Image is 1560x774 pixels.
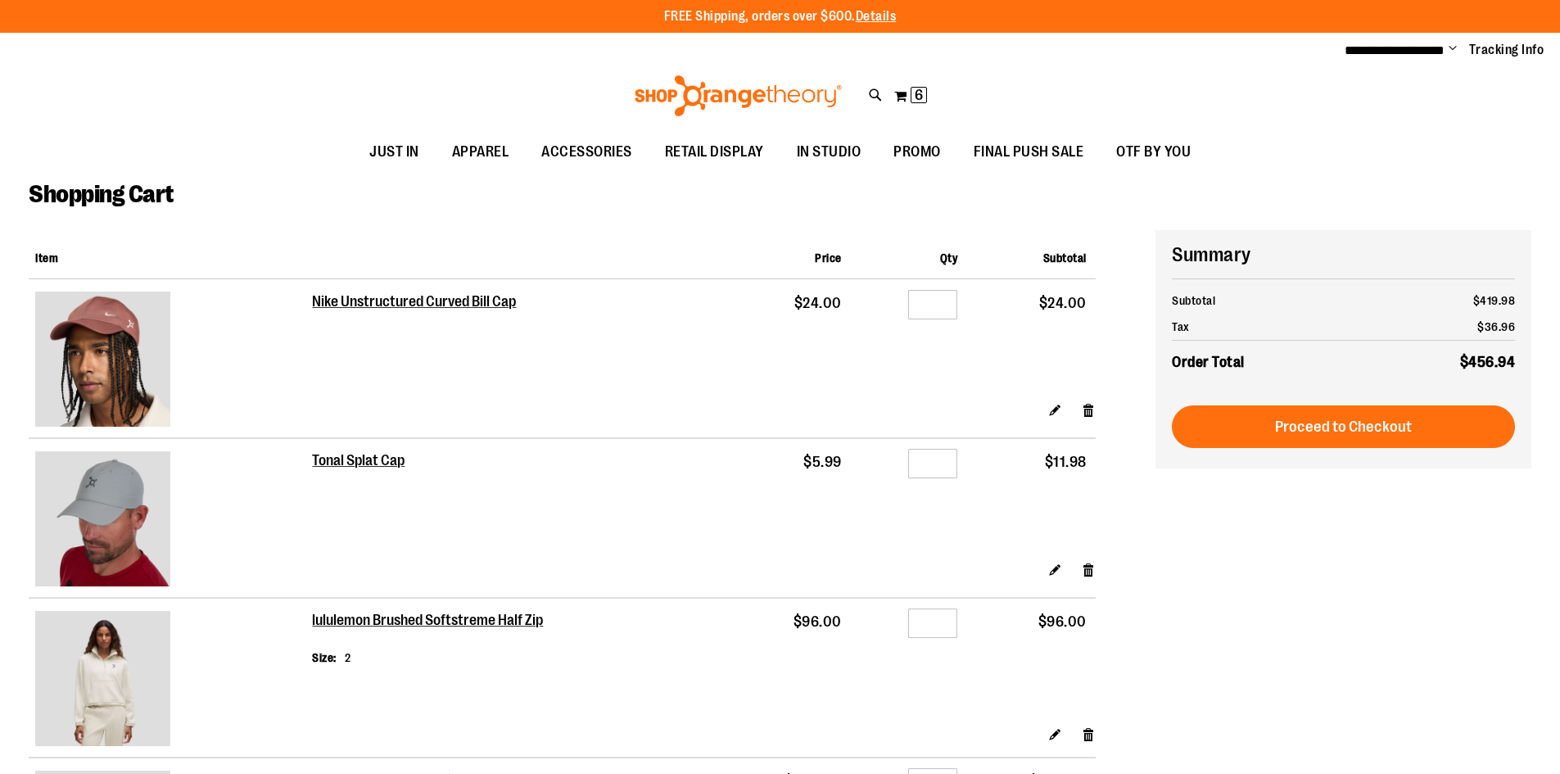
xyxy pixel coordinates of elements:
img: Nike Unstructured Curved Bill Cap [35,292,170,427]
span: $24.00 [794,295,842,311]
span: FINAL PUSH SALE [974,134,1084,170]
span: $96.00 [794,613,842,630]
a: Details [856,9,897,24]
img: lululemon Brushed Softstreme Half Zip [35,611,170,746]
span: Proceed to Checkout [1275,418,1412,436]
button: Proceed to Checkout [1172,405,1515,448]
span: Item [35,251,58,265]
span: $419.98 [1473,294,1516,307]
span: $96.00 [1038,613,1087,630]
span: Qty [940,251,958,265]
span: $11.98 [1045,454,1087,470]
span: IN STUDIO [797,134,861,170]
span: Price [815,251,842,265]
span: ACCESSORIES [541,134,632,170]
a: Tonal Splat Cap [312,452,405,470]
a: Tracking Info [1469,41,1544,59]
a: lululemon Brushed Softstreme Half Zip [312,612,545,630]
a: lululemon Brushed Softstreme Half Zip [35,611,305,750]
dd: 2 [345,650,351,666]
span: Shopping Cart [29,180,174,208]
strong: Order Total [1172,350,1245,373]
a: Nike Unstructured Curved Bill Cap [35,292,305,431]
span: 6 [915,87,923,103]
a: Remove item [1082,726,1096,743]
span: OTF BY YOU [1116,134,1191,170]
dt: Size [312,650,337,666]
span: Subtotal [1043,251,1087,265]
a: Tonal Splat Cap [35,451,305,591]
span: PROMO [893,134,941,170]
th: Tax [1172,314,1375,341]
img: Tonal Splat Cap [35,451,170,586]
a: Nike Unstructured Curved Bill Cap [312,293,518,311]
a: Remove item [1082,401,1096,419]
span: JUST IN [369,134,419,170]
h2: Summary [1172,241,1515,269]
span: APPAREL [452,134,509,170]
p: FREE Shipping, orders over $600. [664,7,897,26]
a: Remove item [1082,560,1096,577]
span: $456.94 [1460,354,1516,370]
img: Shop Orangetheory [632,75,844,116]
button: Account menu [1449,42,1457,58]
span: $5.99 [803,454,842,470]
span: $36.96 [1477,320,1515,333]
th: Subtotal [1172,287,1375,314]
span: RETAIL DISPLAY [665,134,764,170]
span: $24.00 [1039,295,1087,311]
